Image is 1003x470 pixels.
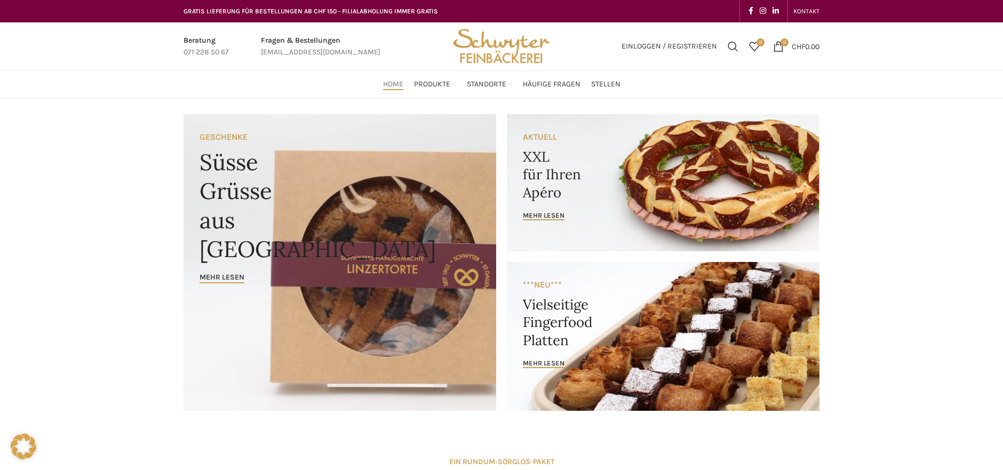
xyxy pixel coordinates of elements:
[781,38,789,46] span: 0
[184,7,438,15] span: GRATIS LIEFERUNG FÜR BESTELLUNGEN AB CHF 150 - FILIALABHOLUNG IMMER GRATIS
[744,36,765,57] div: Meine Wunschliste
[523,74,580,95] a: Häufige Fragen
[449,41,554,50] a: Site logo
[184,35,229,59] a: Infobox link
[793,1,819,22] a: KONTAKT
[449,22,554,70] img: Bäckerei Schwyter
[792,42,819,51] bdi: 0.00
[757,4,769,19] a: Instagram social link
[523,79,580,90] span: Häufige Fragen
[769,4,782,19] a: Linkedin social link
[793,7,819,15] span: KONTAKT
[744,36,765,57] a: 0
[591,79,620,90] span: Stellen
[788,1,825,22] div: Secondary navigation
[507,262,819,411] a: Banner link
[184,114,496,411] a: Banner link
[792,42,805,51] span: CHF
[591,74,620,95] a: Stellen
[414,79,450,90] span: Produkte
[745,4,757,19] a: Facebook social link
[616,36,722,57] a: Einloggen / Registrieren
[178,74,825,95] div: Main navigation
[449,457,554,466] strong: EIN RUNDUM-SORGLOS-PAKET
[261,35,380,59] a: Infobox link
[414,74,456,95] a: Produkte
[622,43,717,50] span: Einloggen / Registrieren
[768,36,825,57] a: 0 CHF0.00
[757,38,765,46] span: 0
[722,36,744,57] a: Suchen
[383,79,403,90] span: Home
[383,74,403,95] a: Home
[467,74,512,95] a: Standorte
[507,114,819,251] a: Banner link
[467,79,506,90] span: Standorte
